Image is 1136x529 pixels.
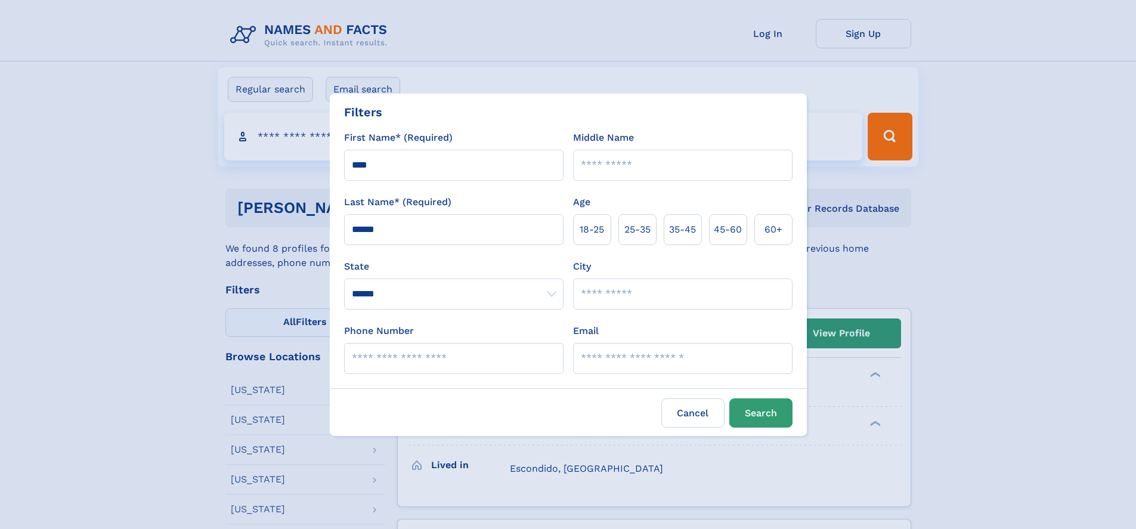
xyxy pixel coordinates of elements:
[344,131,453,145] label: First Name* (Required)
[661,398,725,428] label: Cancel
[624,222,651,237] span: 25‑35
[573,259,591,274] label: City
[714,222,742,237] span: 45‑60
[344,259,564,274] label: State
[344,324,414,338] label: Phone Number
[669,222,696,237] span: 35‑45
[344,195,451,209] label: Last Name* (Required)
[573,324,599,338] label: Email
[580,222,604,237] span: 18‑25
[573,131,634,145] label: Middle Name
[764,222,782,237] span: 60+
[729,398,793,428] button: Search
[344,103,382,121] div: Filters
[573,195,590,209] label: Age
